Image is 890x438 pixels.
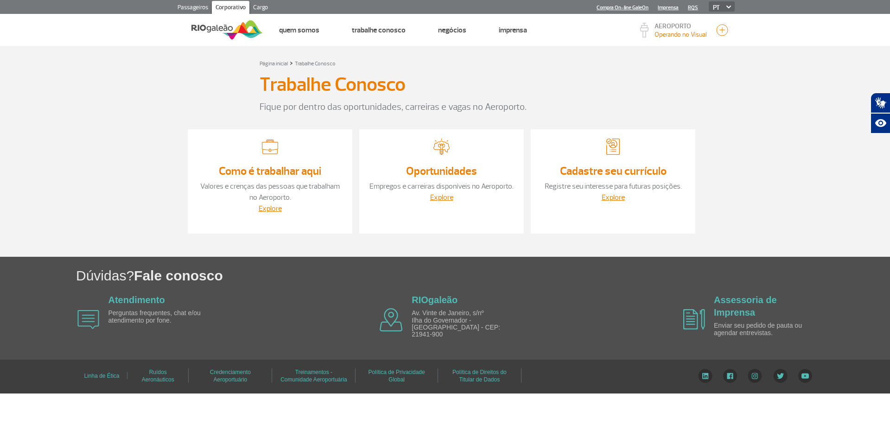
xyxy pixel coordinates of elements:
a: Página inicial [260,60,288,67]
a: Credenciamento Aeroportuário [210,366,251,386]
img: LinkedIn [698,369,712,383]
button: Abrir tradutor de língua de sinais. [871,93,890,113]
a: Assessoria de Imprensa [714,295,777,317]
a: Atendimento [108,295,165,305]
a: Imprensa [658,5,679,11]
img: airplane icon [683,309,705,330]
p: Enviar seu pedido de pauta ou agendar entrevistas. [714,322,820,336]
a: Registre seu interesse para futuras posições. [545,182,682,191]
img: Facebook [723,369,737,383]
a: Treinamentos - Comunidade Aeroportuária [280,366,347,386]
h3: Trabalhe Conosco [260,73,406,96]
a: Valores e crenças das pessoas que trabalham no Aeroporto. [200,182,340,202]
img: Instagram [748,369,762,383]
a: Cadastre seu currículo [560,164,667,178]
p: Fique por dentro das oportunidades, carreiras e vagas no Aeroporto. [260,100,630,114]
a: Negócios [438,25,466,35]
img: YouTube [798,369,812,383]
a: Explore [430,193,453,202]
img: Twitter [773,369,788,383]
a: Explore [602,193,625,202]
a: Imprensa [499,25,527,35]
h1: Dúvidas? [76,266,890,285]
a: Oportunidades [406,164,477,178]
p: Visibilidade de 10000m [655,30,707,39]
a: > [290,57,293,68]
button: Abrir recursos assistivos. [871,113,890,133]
p: Perguntas frequentes, chat e/ou atendimento por fone. [108,310,215,324]
a: Quem Somos [279,25,319,35]
a: Trabalhe Conosco [295,60,336,67]
div: Plugin de acessibilidade da Hand Talk. [871,93,890,133]
a: RQS [688,5,698,11]
a: Política de Direitos do Titular de Dados [452,366,507,386]
a: Linha de Ética [84,369,119,382]
a: Empregos e carreiras disponíveis no Aeroporto. [369,182,514,191]
a: Compra On-line GaleOn [597,5,648,11]
img: airplane icon [77,310,99,329]
p: Av. Vinte de Janeiro, s/nº Ilha do Governador - [GEOGRAPHIC_DATA] - CEP: 21941-900 [412,310,518,338]
img: airplane icon [380,308,403,331]
a: Corporativo [212,1,249,16]
a: Explore [259,204,282,213]
a: RIOgaleão [412,295,458,305]
a: Política de Privacidade Global [369,366,425,386]
p: AEROPORTO [655,23,707,30]
a: Passageiros [174,1,212,16]
span: Fale conosco [134,268,223,283]
a: Trabalhe Conosco [352,25,406,35]
a: Ruídos Aeronáuticos [142,366,174,386]
a: Como é trabalhar aqui [219,164,321,178]
a: Cargo [249,1,272,16]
